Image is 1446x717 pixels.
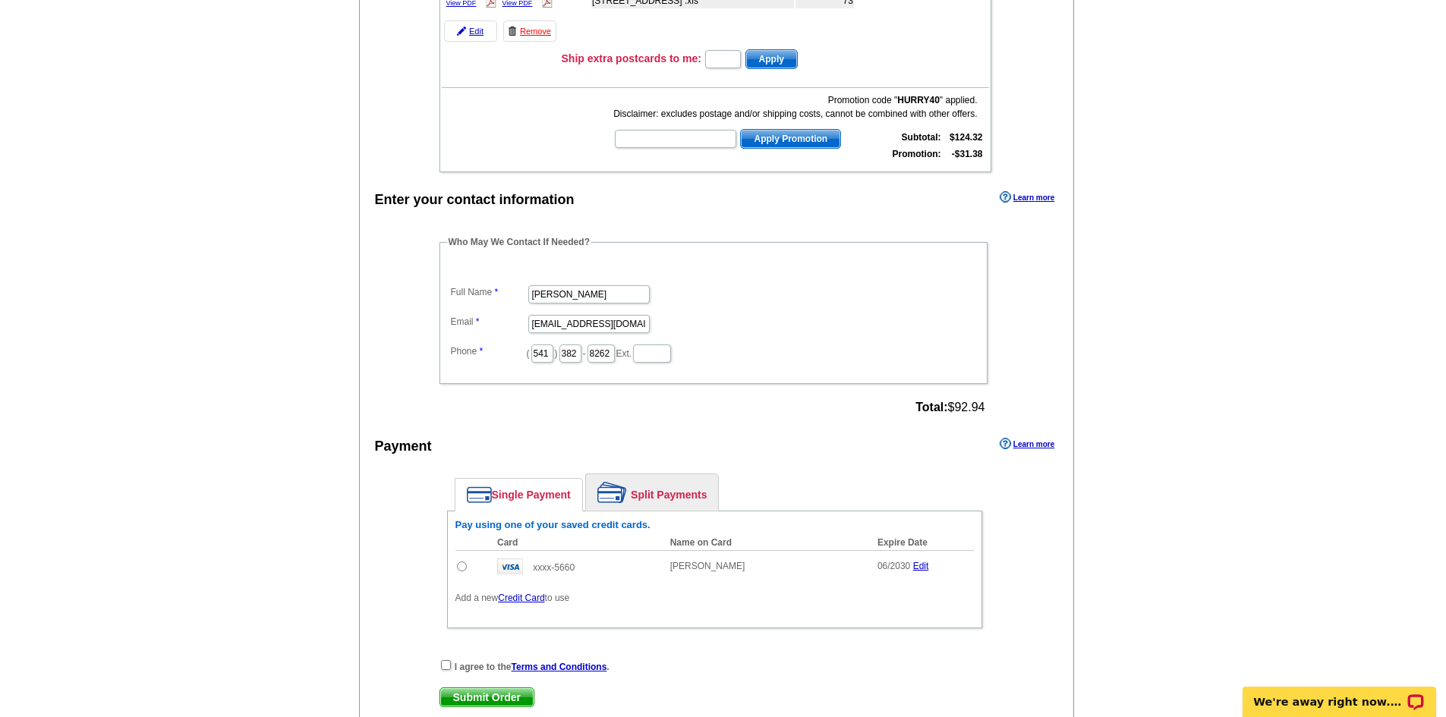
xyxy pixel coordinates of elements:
a: Edit [913,561,929,571]
img: split-payment.png [597,482,627,503]
img: single-payment.png [467,486,492,503]
a: Edit [444,20,497,42]
div: Enter your contact information [375,190,575,210]
img: trashcan-icon.gif [508,27,517,36]
a: Terms and Conditions [512,662,607,672]
div: Payment [375,436,432,457]
strong: Promotion: [893,149,941,159]
a: Remove [503,20,556,42]
strong: -$31.38 [952,149,983,159]
legend: Who May We Contact If Needed? [447,235,591,249]
h3: Ship extra postcards to me: [562,52,701,65]
h6: Pay using one of your saved credit cards. [455,519,974,531]
span: Submit Order [440,688,534,706]
label: Full Name [451,285,527,299]
img: pencil-icon.gif [457,27,466,36]
a: Credit Card [498,593,544,603]
th: Name on Card [663,535,870,551]
p: Add a new to use [455,591,974,605]
strong: Subtotal: [902,132,941,143]
button: Apply Promotion [740,129,841,149]
b: HURRY40 [897,95,940,105]
th: Expire Date [870,535,974,551]
span: Apply [746,50,797,68]
div: Promotion code " " applied. Disclaimer: excludes postage and/or shipping costs, cannot be combine... [613,93,977,121]
a: Single Payment [455,479,582,511]
strong: Total: [915,401,947,414]
a: Split Payments [586,474,718,511]
button: Apply [745,49,798,69]
span: [PERSON_NAME] [670,561,745,571]
a: Learn more [1000,191,1054,203]
span: 06/2030 [877,561,910,571]
img: visa.gif [497,558,523,574]
span: Apply Promotion [741,130,840,148]
strong: $124.32 [950,132,982,143]
iframe: LiveChat chat widget [1233,669,1446,717]
a: Learn more [1000,438,1054,450]
label: Phone [451,344,527,358]
dd: ( ) - Ext. [447,341,980,364]
span: $92.94 [915,401,984,414]
label: Email [451,315,527,329]
span: xxxx-5660 [533,562,575,573]
th: Card [490,535,663,551]
strong: I agree to the . [455,662,610,672]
